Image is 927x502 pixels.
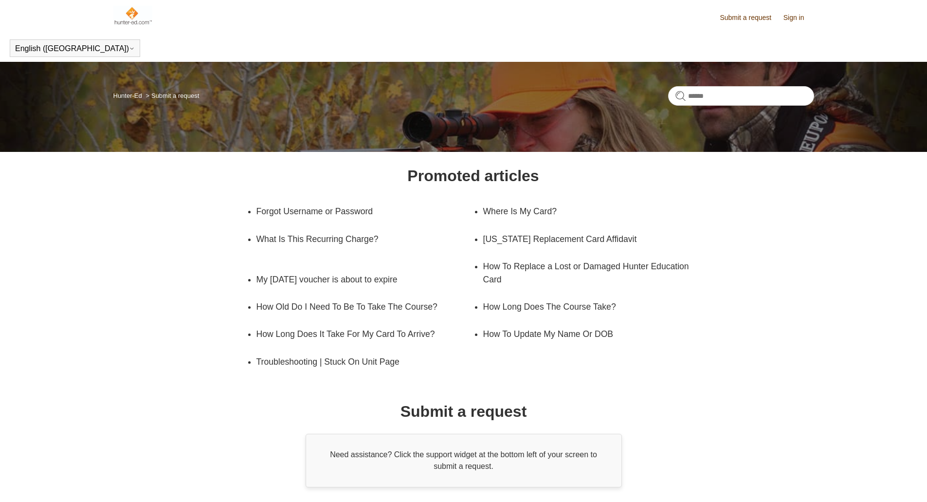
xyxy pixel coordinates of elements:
[113,6,153,25] img: Hunter-Ed Help Center home page
[256,293,459,320] a: How Old Do I Need To Be To Take The Course?
[407,164,539,187] h1: Promoted articles
[256,266,459,293] a: My [DATE] voucher is about to expire
[483,198,686,225] a: Where Is My Card?
[483,293,686,320] a: How Long Does The Course Take?
[400,400,527,423] h1: Submit a request
[15,44,135,53] button: English ([GEOGRAPHIC_DATA])
[668,86,814,106] input: Search
[256,320,473,348] a: How Long Does It Take For My Card To Arrive?
[483,225,686,253] a: [US_STATE] Replacement Card Affidavit
[894,469,920,495] div: Live chat
[256,198,459,225] a: Forgot Username or Password
[720,13,781,23] a: Submit a request
[783,13,814,23] a: Sign in
[306,434,622,487] div: Need assistance? Click the support widget at the bottom left of your screen to submit a request.
[256,225,473,253] a: What Is This Recurring Charge?
[113,92,144,99] li: Hunter-Ed
[256,348,459,375] a: Troubleshooting | Stuck On Unit Page
[113,92,142,99] a: Hunter-Ed
[144,92,199,99] li: Submit a request
[483,320,686,348] a: How To Update My Name Or DOB
[483,253,700,293] a: How To Replace a Lost or Damaged Hunter Education Card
